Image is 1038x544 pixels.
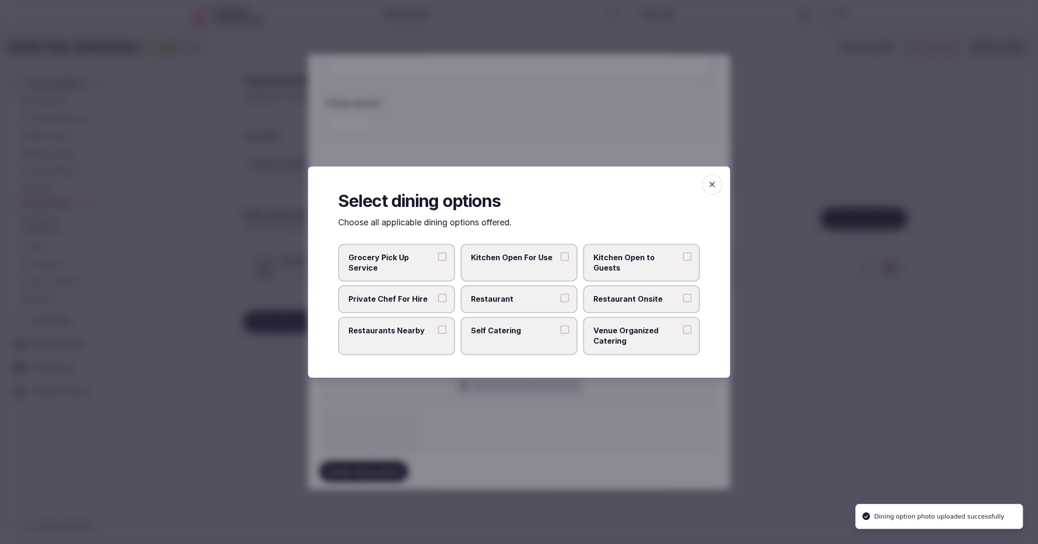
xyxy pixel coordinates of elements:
[560,252,569,261] button: Kitchen Open For Use
[560,294,569,303] button: Restaurant
[338,189,700,213] h2: Select dining options
[338,217,700,229] p: Choose all applicable dining options offered.
[349,294,435,305] span: Private Chef For Hire
[593,325,680,346] span: Venue Organized Catering
[593,294,680,305] span: Restaurant Onsite
[560,325,569,334] button: Self Catering
[349,252,435,273] span: Grocery Pick Up Service
[683,252,691,261] button: Kitchen Open to Guests
[471,294,558,305] span: Restaurant
[471,252,558,263] span: Kitchen Open For Use
[349,325,435,336] span: Restaurants Nearby
[438,325,446,334] button: Restaurants Nearby
[438,252,446,261] button: Grocery Pick Up Service
[683,325,691,334] button: Venue Organized Catering
[438,294,446,303] button: Private Chef For Hire
[593,252,680,273] span: Kitchen Open to Guests
[683,294,691,303] button: Restaurant Onsite
[471,325,558,336] span: Self Catering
